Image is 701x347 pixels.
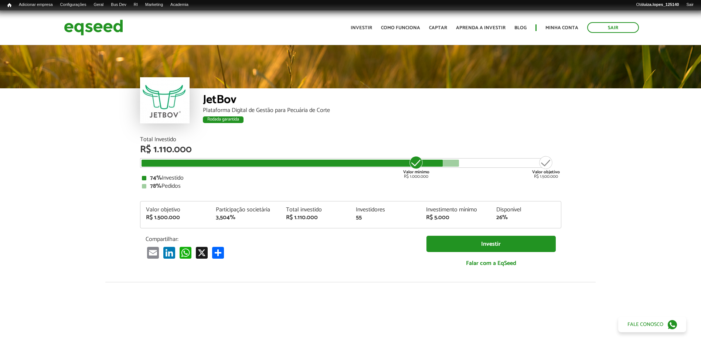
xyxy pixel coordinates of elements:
a: Adicionar empresa [15,2,57,8]
div: Total Investido [140,137,561,143]
a: Geral [90,2,107,8]
a: Configurações [57,2,90,8]
a: WhatsApp [178,246,193,259]
a: Oláluiza.lopes_125140 [632,2,683,8]
a: Blog [514,25,527,30]
a: LinkedIn [162,246,177,259]
a: X [194,246,209,259]
a: Falar com a EqSeed [426,256,556,271]
div: R$ 1.500.000 [532,155,560,179]
a: Compartilhar [211,246,225,259]
span: Início [7,3,11,8]
strong: luiza.lopes_125140 [643,2,679,7]
div: Pedidos [142,183,559,189]
div: Investimento mínimo [426,207,485,213]
strong: 78% [150,181,161,191]
div: 55 [356,215,415,221]
a: Investir [351,25,372,30]
div: R$ 1.500.000 [146,215,205,221]
div: Plataforma Digital de Gestão para Pecuária de Corte [203,108,561,113]
div: Rodada garantida [203,116,244,123]
strong: 74% [150,173,162,183]
strong: Valor objetivo [532,169,560,176]
div: R$ 1.110.000 [140,145,561,154]
a: Fale conosco [618,317,686,332]
a: Minha conta [545,25,578,30]
a: Sair [683,2,697,8]
a: Academia [167,2,192,8]
a: Email [146,246,160,259]
p: Compartilhar: [146,236,415,243]
div: Valor objetivo [146,207,205,213]
div: Investidores [356,207,415,213]
img: EqSeed [64,18,123,37]
a: Bus Dev [107,2,130,8]
div: Investido [142,175,559,181]
a: Investir [426,236,556,252]
a: Aprenda a investir [456,25,506,30]
a: Início [4,2,15,9]
strong: Valor mínimo [403,169,429,176]
a: Captar [429,25,447,30]
div: Disponível [496,207,555,213]
div: JetBov [203,94,561,108]
a: Marketing [142,2,167,8]
div: Total investido [286,207,345,213]
a: RI [130,2,142,8]
div: R$ 5.000 [426,215,485,221]
div: 3,504% [216,215,275,221]
a: Sair [587,22,639,33]
div: R$ 1.000.000 [402,155,430,179]
div: Participação societária [216,207,275,213]
div: 26% [496,215,555,221]
div: R$ 1.110.000 [286,215,345,221]
a: Como funciona [381,25,420,30]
